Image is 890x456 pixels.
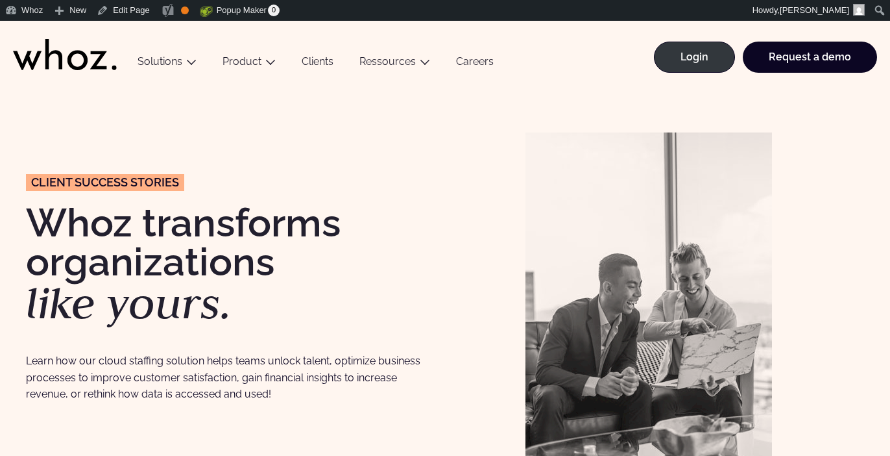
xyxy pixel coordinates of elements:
[743,42,877,73] a: Request a demo
[289,55,346,73] a: Clients
[181,6,189,14] div: OK
[26,353,432,402] p: Learn how our cloud staffing solution helps teams unlock talent, optimize business processes to i...
[125,21,877,86] div: Main
[359,55,416,68] a: Ressources
[26,274,232,331] em: like yours.
[210,55,289,73] button: Product
[654,42,735,73] a: Login
[443,55,507,73] a: Careers
[268,5,280,16] span: 0
[780,5,849,15] span: [PERSON_NAME]
[125,55,210,73] button: Solutions
[31,177,179,188] span: CLIENT success stories
[346,55,443,73] button: Ressources
[222,55,261,68] a: Product
[26,203,432,325] h1: Whoz transforms organizations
